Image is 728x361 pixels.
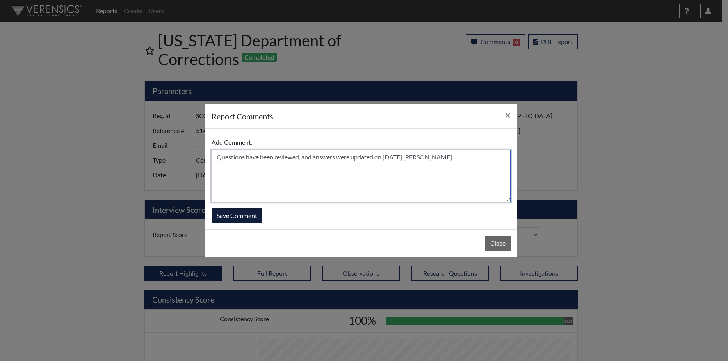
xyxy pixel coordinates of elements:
h5: report Comments [212,110,273,122]
button: Close [499,104,517,126]
span: × [505,109,511,120]
label: Add Comment: [212,135,253,150]
button: Close [485,236,511,251]
button: Save Comment [212,208,262,223]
